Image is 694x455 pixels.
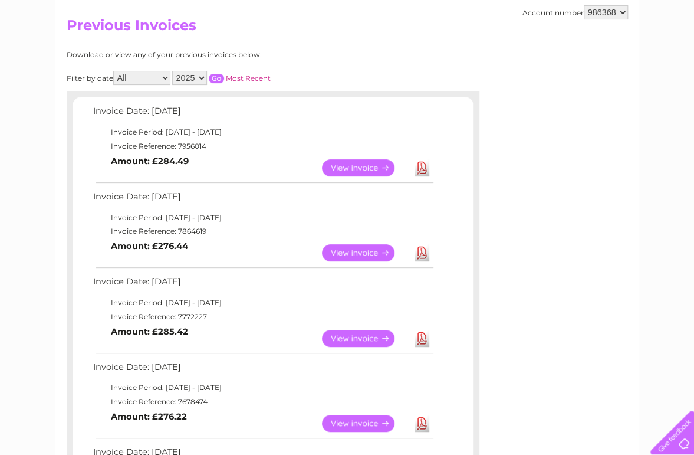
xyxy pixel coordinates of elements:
td: Invoice Date: [DATE] [90,274,435,296]
a: Water [486,50,509,59]
a: Download [415,244,429,261]
a: View [322,159,409,176]
a: Contact [616,50,644,59]
b: Amount: £284.49 [111,156,189,166]
td: Invoice Reference: 7956014 [90,139,435,153]
a: Energy [516,50,542,59]
h2: Previous Invoices [67,17,628,40]
div: Filter by date [67,71,376,85]
td: Invoice Period: [DATE] - [DATE] [90,381,435,395]
td: Invoice Date: [DATE] [90,189,435,211]
a: Download [415,159,429,176]
a: Most Recent [226,74,271,83]
td: Invoice Date: [DATE] [90,359,435,381]
td: Invoice Period: [DATE] - [DATE] [90,125,435,139]
td: Invoice Period: [DATE] - [DATE] [90,296,435,310]
a: Download [415,330,429,347]
div: Account number [522,5,628,19]
a: Blog [591,50,609,59]
a: View [322,415,409,432]
a: 0333 014 3131 [472,6,553,21]
a: Telecoms [549,50,584,59]
b: Amount: £276.44 [111,241,188,251]
a: Download [415,415,429,432]
td: Invoice Reference: 7772227 [90,310,435,324]
td: Invoice Date: [DATE] [90,103,435,125]
a: View [322,330,409,347]
td: Invoice Reference: 7864619 [90,224,435,238]
div: Clear Business is a trading name of Verastar Limited (registered in [GEOGRAPHIC_DATA] No. 3667643... [69,6,626,57]
td: Invoice Reference: 7678474 [90,395,435,409]
b: Amount: £285.42 [111,326,188,337]
b: Amount: £276.22 [111,411,187,422]
a: View [322,244,409,261]
td: Invoice Period: [DATE] - [DATE] [90,211,435,225]
a: Log out [655,50,683,59]
img: logo.png [24,31,84,67]
div: Download or view any of your previous invoices below. [67,51,376,59]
